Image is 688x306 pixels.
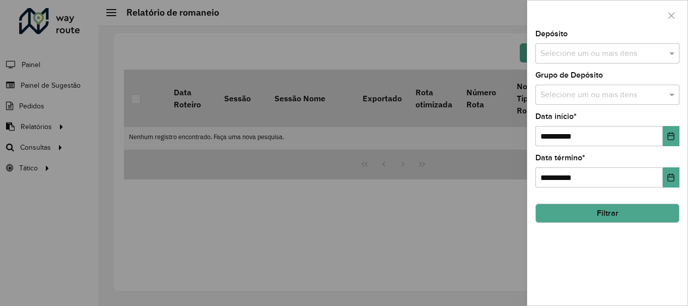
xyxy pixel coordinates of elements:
label: Grupo de Depósito [535,69,603,81]
button: Choose Date [663,126,679,146]
button: Choose Date [663,167,679,188]
label: Data término [535,152,585,164]
label: Depósito [535,28,568,40]
label: Data início [535,110,577,123]
button: Filtrar [535,204,679,223]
